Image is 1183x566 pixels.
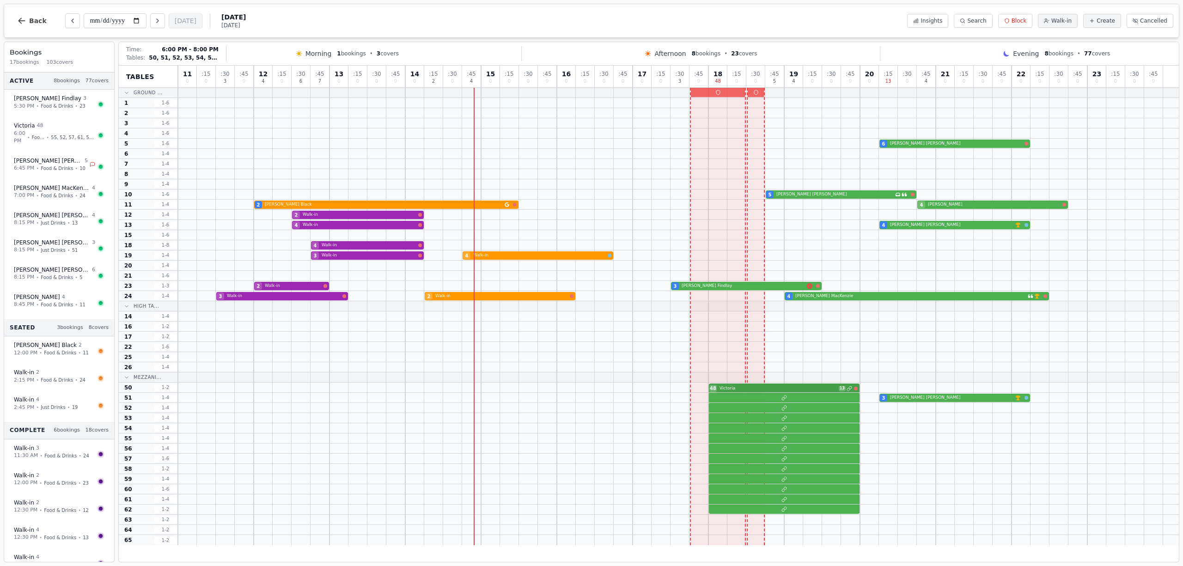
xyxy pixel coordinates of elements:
button: Walk-in 22:15 PM•Food & Drinks•24 [8,364,110,389]
span: 5 [124,140,128,147]
span: 24 [83,452,89,459]
span: 0 [659,79,662,84]
span: • [39,480,42,487]
span: 6:00 PM [14,130,25,145]
span: • [75,301,78,308]
span: : 30 [675,71,684,77]
span: Food & Drinks [41,192,73,199]
span: 0 [205,79,207,84]
button: Walk-in 42:45 PM•Just Drinks•19 [8,391,110,416]
span: • [36,274,39,281]
span: 23 [731,50,739,57]
span: 77 covers [85,77,109,85]
span: • [36,404,39,411]
button: Victoria 486:00 PM•Food & Drinks•55, 52, 57, 61, 56, 50, 62, 51, 59, 54, 60, 53, 58 [8,117,110,150]
span: 0 [982,79,984,84]
span: : 30 [599,71,608,77]
span: : 30 [1054,71,1063,77]
span: [PERSON_NAME] Black [14,341,77,349]
span: 0 [451,79,454,84]
span: : 30 [1130,71,1139,77]
span: 5 [79,274,82,281]
span: : 30 [524,71,532,77]
button: Block [998,14,1032,28]
span: 0 [622,79,624,84]
span: : 45 [921,71,930,77]
span: 13 [83,534,89,541]
span: Morning [305,49,332,58]
span: • [370,50,373,57]
span: Food & Drinks [41,301,73,308]
span: 13 [335,71,343,77]
span: Ground ... [134,89,163,96]
span: Active [10,77,34,85]
span: 15 [486,71,495,77]
button: Next day [150,13,165,28]
span: : 15 [1111,71,1120,77]
span: 11:30 AM [14,452,38,460]
span: : 30 [751,71,760,77]
span: 6 [299,79,302,84]
span: 1 - 4 [154,170,177,177]
span: 10 [79,165,85,172]
span: 0 [546,79,549,84]
span: 6 [124,150,128,158]
span: 4 [92,184,95,192]
span: • [75,192,78,199]
span: bookings [337,50,366,57]
span: 0 [413,79,416,84]
span: • [36,301,39,308]
span: 0 [508,79,511,84]
span: 4 [470,79,473,84]
span: Food & Drinks [41,377,73,383]
span: 4 [124,130,128,137]
span: 11 [183,71,192,77]
button: Create [1083,14,1121,28]
span: 24 [79,192,85,199]
button: [DATE] [169,13,202,28]
span: 0 [1114,79,1117,84]
span: covers [1084,50,1110,57]
span: : 15 [732,71,741,77]
span: Create [1097,17,1115,24]
h3: Bookings [10,48,109,57]
span: 0 [735,79,738,84]
span: bookings [1044,50,1073,57]
span: 6 [882,140,885,147]
span: : 15 [505,71,513,77]
span: • [79,452,81,459]
span: : 45 [846,71,854,77]
span: 4 [36,526,39,534]
span: : 30 [220,71,229,77]
span: Food & Drinks [44,507,76,514]
span: : 45 [543,71,551,77]
span: 19 [72,404,78,411]
span: • [36,247,39,254]
span: : 30 [902,71,911,77]
button: Insights [907,14,948,28]
span: : 15 [959,71,968,77]
span: 0 [186,79,189,84]
span: 4 [62,293,65,301]
span: 7:00 PM [14,192,34,200]
span: • [78,507,81,514]
span: • [724,50,727,57]
span: Just Drinks [41,247,66,254]
span: [PERSON_NAME] [PERSON_NAME] [14,157,83,164]
span: 8:15 PM [14,219,34,227]
span: [PERSON_NAME] [PERSON_NAME] [14,239,90,246]
span: 0 [868,79,871,84]
span: Walk-in [14,396,34,403]
span: 0 [849,79,852,84]
span: Walk-in [14,369,34,376]
span: 8 bookings [54,77,80,85]
span: • [67,219,70,226]
span: [PERSON_NAME] MacKenzie [14,184,90,192]
span: [DATE] [221,12,246,22]
span: • [40,452,43,459]
span: 17 [638,71,646,77]
span: 1 - 6 [154,120,177,127]
span: 1 [337,50,341,57]
span: 2:15 PM [14,377,34,384]
button: Previous day [65,13,80,28]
